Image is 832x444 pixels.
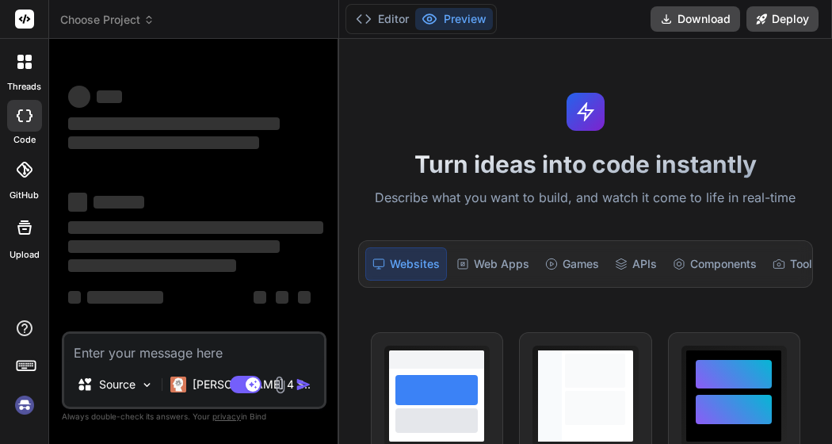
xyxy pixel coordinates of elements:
img: Pick Models [140,378,154,392]
p: Describe what you want to build, and watch it come to life in real-time [349,188,822,209]
div: Tools [766,247,825,281]
span: ‌ [94,196,144,209]
p: Source [99,377,135,392]
span: ‌ [68,193,87,212]
label: Upload [10,248,40,262]
label: threads [7,80,41,94]
span: ‌ [97,90,122,103]
span: ‌ [68,136,259,149]
span: ‌ [298,291,311,304]
span: ‌ [68,240,280,253]
div: Web Apps [450,247,536,281]
span: Choose Project [60,12,155,28]
img: Claude 4 Sonnet [170,377,186,392]
div: Websites [365,247,447,281]
button: Deploy [746,6,819,32]
label: GitHub [10,189,39,202]
h1: Turn ideas into code instantly [349,150,822,178]
span: ‌ [68,86,90,108]
p: Always double-check its answers. Your in Bind [62,409,326,424]
span: ‌ [276,291,288,304]
span: ‌ [68,259,236,272]
span: ‌ [68,291,81,304]
span: ‌ [87,291,163,304]
img: signin [11,392,38,419]
div: APIs [609,247,663,281]
p: [PERSON_NAME] 4 S.. [193,377,311,392]
span: ‌ [254,291,266,304]
img: attachment [271,376,289,394]
span: ‌ [68,221,323,234]
span: privacy [212,411,241,421]
button: Editor [349,8,415,30]
div: Components [666,247,763,281]
span: ‌ [68,117,280,130]
button: Download [651,6,740,32]
img: icon [296,377,311,392]
div: Games [539,247,605,281]
button: Preview [415,8,493,30]
label: code [13,133,36,147]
